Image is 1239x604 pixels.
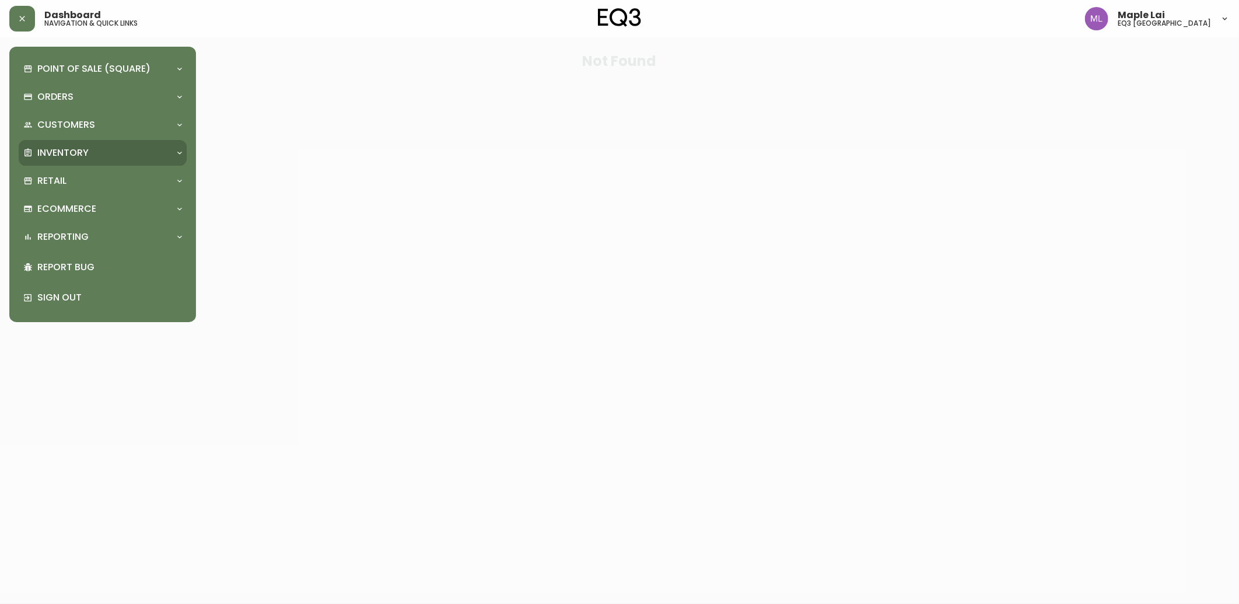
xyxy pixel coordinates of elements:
[1118,11,1165,20] span: Maple Lai
[19,252,187,282] div: Report Bug
[19,56,187,82] div: Point of Sale (Square)
[37,174,66,187] p: Retail
[44,20,138,27] h5: navigation & quick links
[44,11,101,20] span: Dashboard
[37,291,182,304] p: Sign Out
[19,196,187,222] div: Ecommerce
[1085,7,1108,30] img: 61e28cffcf8cc9f4e300d877dd684943
[37,146,89,159] p: Inventory
[37,231,89,243] p: Reporting
[37,203,96,215] p: Ecommerce
[19,224,187,250] div: Reporting
[37,62,150,75] p: Point of Sale (Square)
[19,84,187,110] div: Orders
[37,261,182,274] p: Report Bug
[19,140,187,166] div: Inventory
[598,8,641,27] img: logo
[1118,20,1211,27] h5: eq3 [GEOGRAPHIC_DATA]
[19,282,187,313] div: Sign Out
[37,118,95,131] p: Customers
[37,90,73,103] p: Orders
[19,112,187,138] div: Customers
[19,168,187,194] div: Retail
